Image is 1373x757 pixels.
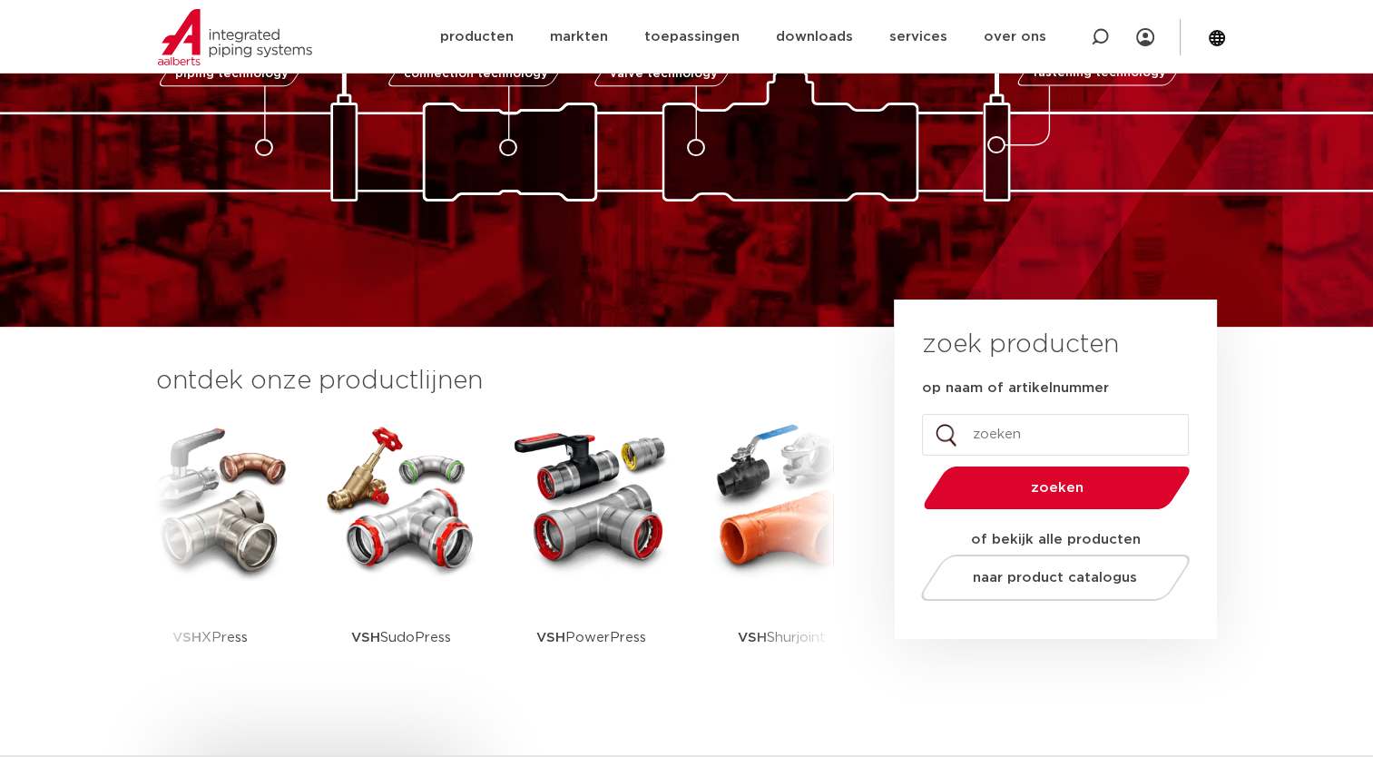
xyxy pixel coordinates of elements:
[129,418,292,694] a: VSHXPress
[970,481,1143,495] span: zoeken
[1033,68,1166,80] span: fastening technology
[973,571,1137,585] span: naar product catalogus
[916,555,1194,601] a: naar product catalogus
[351,631,380,644] strong: VSH
[701,418,864,694] a: VSHShurjoint
[738,581,826,694] p: Shurjoint
[172,581,248,694] p: XPress
[351,581,451,694] p: SudoPress
[610,68,718,80] span: valve technology
[738,631,767,644] strong: VSH
[536,631,565,644] strong: VSH
[510,418,673,694] a: VSHPowerPress
[922,414,1189,456] input: zoeken
[922,327,1119,363] h3: zoek producten
[403,68,547,80] span: connection technology
[922,379,1109,398] label: op naam of artikelnummer
[319,418,483,694] a: VSHSudoPress
[536,581,646,694] p: PowerPress
[156,363,833,399] h3: ontdek onze productlijnen
[916,465,1197,511] button: zoeken
[172,631,201,644] strong: VSH
[971,533,1141,546] strong: of bekijk alle producten
[175,68,289,80] span: piping technology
